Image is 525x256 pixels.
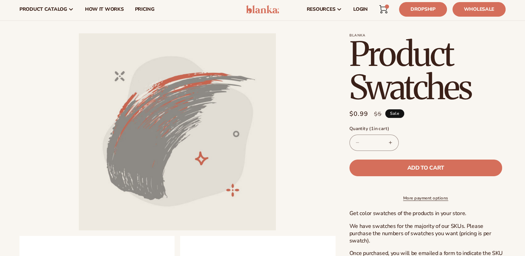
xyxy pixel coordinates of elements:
a: Dropship [399,2,447,17]
span: How It Works [85,7,124,12]
span: LOGIN [353,7,368,12]
h1: Product Swatches [349,37,506,104]
s: $5 [374,110,382,118]
span: $0.99 [349,109,369,119]
a: More payment options [349,195,502,201]
span: 1 [387,5,387,9]
a: Wholesale [452,2,506,17]
button: Add to cart [349,160,502,176]
span: 1 [371,126,374,132]
p: Get color swatches of the products in your store. [349,210,506,217]
span: Sale [385,109,404,118]
span: product catalog [19,7,67,12]
span: resources [307,7,335,12]
label: Quantity [349,126,502,133]
img: logo [246,5,279,14]
span: ( in cart) [369,126,389,132]
p: We have swatches for the majority of our SKUs. Please purchase the numbers of swatches you want (... [349,223,506,244]
span: pricing [135,7,154,12]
